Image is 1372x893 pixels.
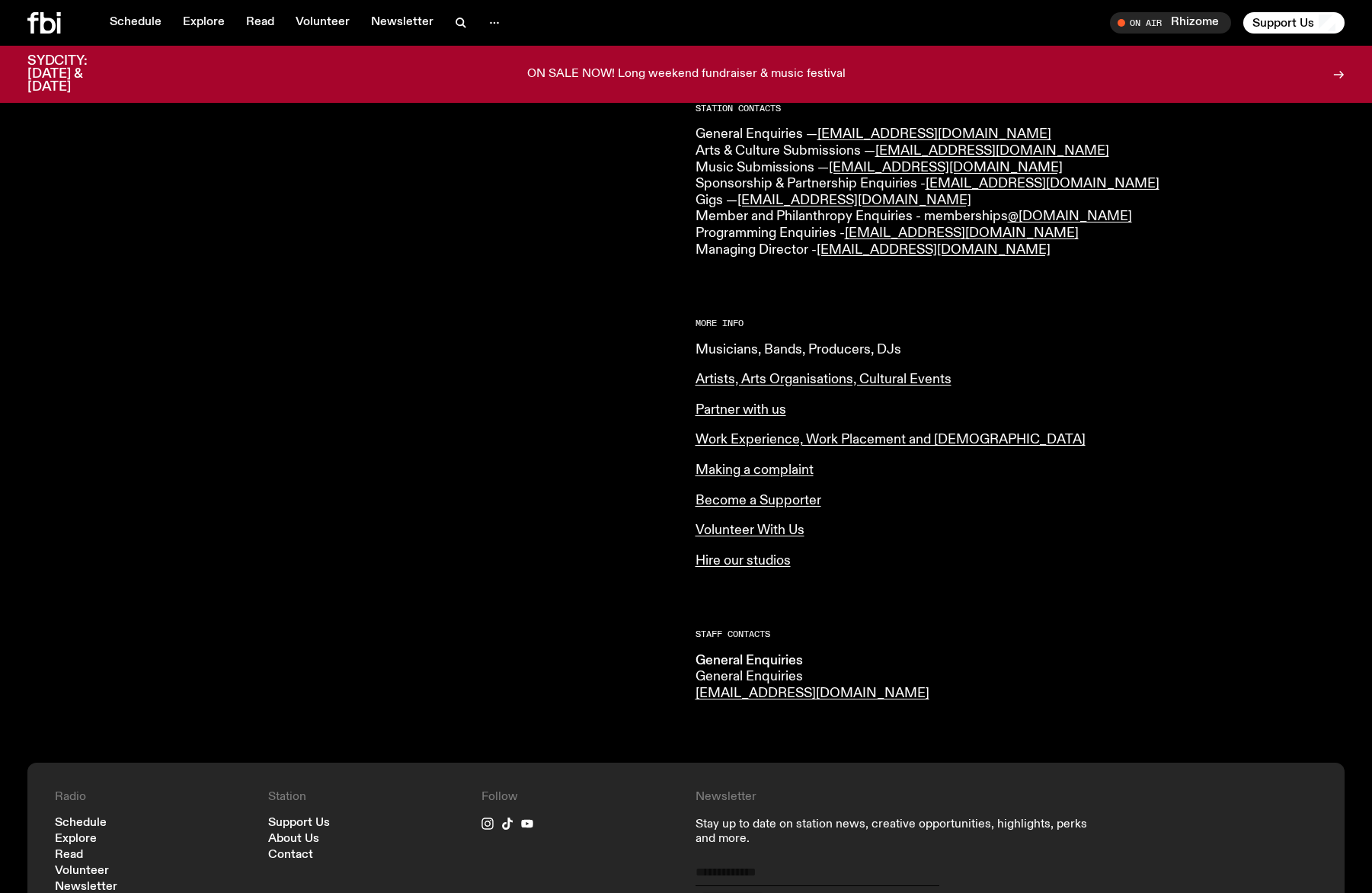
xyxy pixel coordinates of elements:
a: Hire our studios [696,554,791,568]
h4: Station [268,790,463,805]
a: [EMAIL_ADDRESS][DOMAIN_NAME] [875,144,1109,158]
a: About Us [268,834,319,845]
h2: More Info [696,319,1345,328]
a: [EMAIL_ADDRESS][DOMAIN_NAME] [696,687,929,700]
a: Read [237,12,283,34]
a: Volunteer With Us [696,523,804,537]
a: Newsletter [362,12,443,34]
a: Read [55,850,83,861]
h3: General Enquiries [696,653,942,670]
a: Work Experience, Work Placement and [DEMOGRAPHIC_DATA] [696,433,1086,446]
a: Artists, Arts Organisations, Cultural Events [696,373,951,386]
a: Volunteer [55,866,109,877]
a: Explore [174,12,234,34]
a: [EMAIL_ADDRESS][DOMAIN_NAME] [737,194,971,207]
h4: Radio [55,790,250,805]
a: Contact [268,850,313,861]
a: @[DOMAIN_NAME] [1008,210,1132,223]
a: [EMAIL_ADDRESS][DOMAIN_NAME] [817,127,1051,141]
a: [EMAIL_ADDRESS][DOMAIN_NAME] [926,177,1159,190]
a: Volunteer [286,12,359,34]
a: Newsletter [55,882,117,893]
a: Become a Supporter [696,494,821,507]
a: Support Us [268,818,330,829]
h4: Follow [481,790,676,805]
a: Musicians, Bands, Producers, DJs [696,343,901,357]
a: Explore [55,834,97,845]
a: Partner with us [696,403,786,417]
h3: SYDCITY: [DATE] & [DATE] [27,55,125,94]
button: Support Us [1243,12,1345,34]
h4: Newsletter [696,790,1104,805]
a: Making a complaint [696,463,814,477]
h2: Staff Contacts [696,630,1345,639]
a: [EMAIL_ADDRESS][DOMAIN_NAME] [829,161,1063,174]
span: Support Us [1252,16,1314,30]
a: Schedule [101,12,171,34]
p: Stay up to date on station news, creative opportunities, highlights, perks and more. [696,818,1104,847]
button: On AirRhizome [1110,12,1231,34]
a: [EMAIL_ADDRESS][DOMAIN_NAME] [817,243,1051,257]
h2: Station Contacts [696,104,1345,113]
a: Schedule [55,818,107,829]
a: [EMAIL_ADDRESS][DOMAIN_NAME] [845,226,1079,240]
p: ON SALE NOW! Long weekend fundraiser & music festival [527,68,846,82]
p: General Enquiries — Arts & Culture Submissions — Music Submissions — Sponsorship & Partnership En... [696,126,1345,258]
h4: General Enquiries [696,669,942,686]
